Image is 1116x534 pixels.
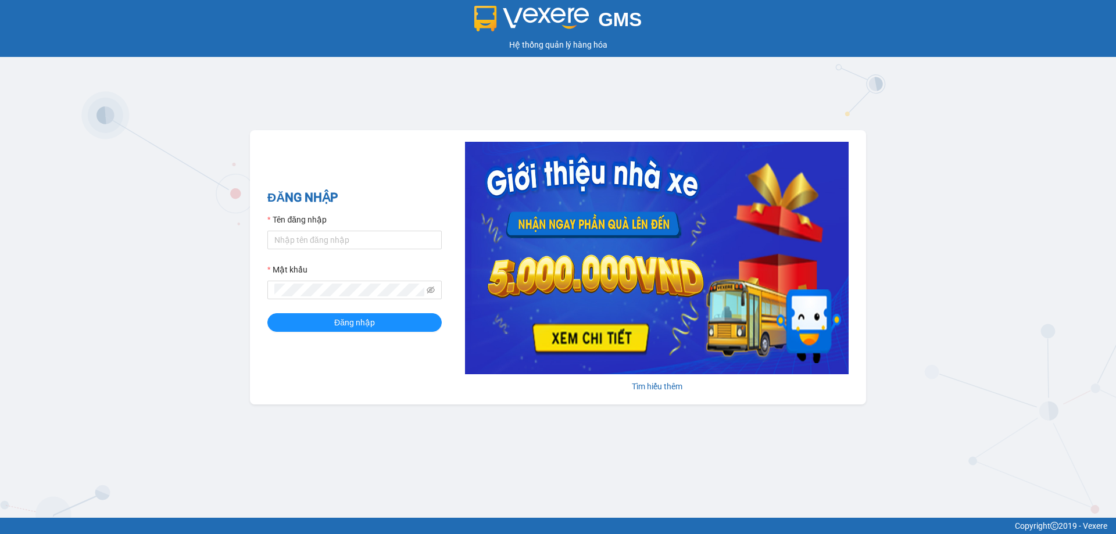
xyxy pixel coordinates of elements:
button: Đăng nhập [267,313,442,332]
h2: ĐĂNG NHẬP [267,188,442,207]
span: copyright [1050,522,1058,530]
a: GMS [474,17,642,27]
span: GMS [598,9,642,30]
img: logo 2 [474,6,589,31]
div: Tìm hiểu thêm [465,380,849,393]
label: Tên đăng nhập [267,213,327,226]
input: Tên đăng nhập [267,231,442,249]
div: Hệ thống quản lý hàng hóa [3,38,1113,51]
input: Mật khẩu [274,284,424,296]
span: eye-invisible [427,286,435,294]
span: Đăng nhập [334,316,375,329]
div: Copyright 2019 - Vexere [9,519,1107,532]
img: banner-0 [465,142,849,374]
label: Mật khẩu [267,263,307,276]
